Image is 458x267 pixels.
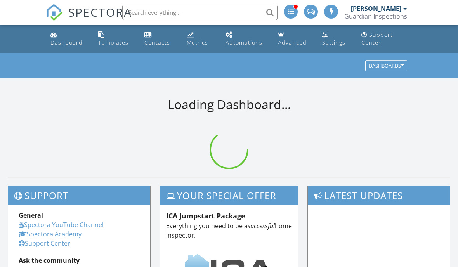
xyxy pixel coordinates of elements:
[46,4,63,21] img: The Best Home Inspection Software - Spectora
[19,211,43,220] strong: General
[184,28,216,50] a: Metrics
[47,28,89,50] a: Dashboard
[95,28,135,50] a: Templates
[141,28,178,50] a: Contacts
[19,230,82,238] a: Spectora Academy
[226,39,262,46] div: Automations
[19,220,104,229] a: Spectora YouTube Channel
[68,4,132,20] span: SPECTORA
[344,12,407,20] div: Guardian Inspections
[46,10,132,27] a: SPECTORA
[365,61,407,71] button: Dashboards
[166,221,292,240] p: Everything you need to be a home inspector.
[361,31,393,46] div: Support Center
[248,222,275,230] em: successful
[351,5,401,12] div: [PERSON_NAME]
[308,186,450,205] h3: Latest Updates
[160,186,298,205] h3: Your special offer
[144,39,170,46] div: Contacts
[358,28,411,50] a: Support Center
[275,28,313,50] a: Advanced
[369,63,404,69] div: Dashboards
[222,28,268,50] a: Automations (Advanced)
[50,39,83,46] div: Dashboard
[98,39,128,46] div: Templates
[319,28,352,50] a: Settings
[187,39,208,46] div: Metrics
[19,256,140,265] div: Ask the community
[8,186,150,205] h3: Support
[166,211,245,220] strong: ICA Jumpstart Package
[322,39,345,46] div: Settings
[19,239,70,248] a: Support Center
[278,39,307,46] div: Advanced
[122,5,278,20] input: Search everything...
